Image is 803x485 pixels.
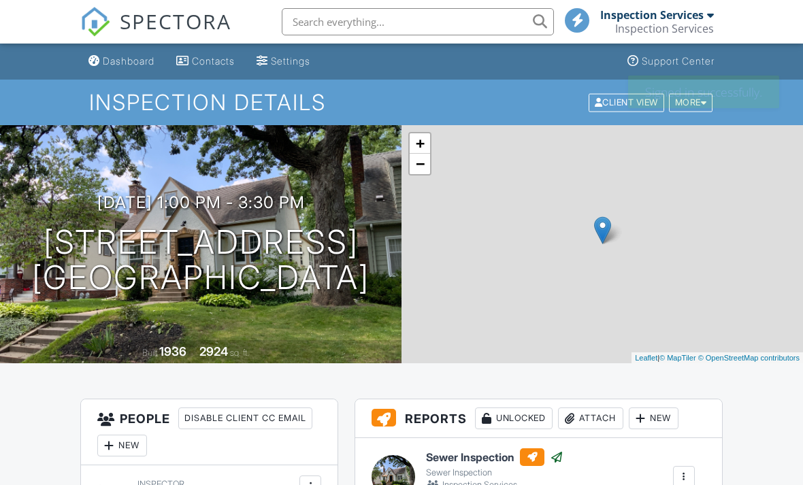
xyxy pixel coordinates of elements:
[83,49,160,74] a: Dashboard
[410,154,430,174] a: Zoom out
[669,93,713,112] div: More
[97,193,305,212] h3: [DATE] 1:00 pm - 3:30 pm
[282,8,554,35] input: Search everything...
[32,224,370,297] h1: [STREET_ADDRESS] [GEOGRAPHIC_DATA]
[632,352,803,364] div: |
[628,76,779,108] div: Signed in successfully.
[587,97,668,107] a: Client View
[426,467,563,478] div: Sewer Inspection
[81,399,338,465] h3: People
[120,7,231,35] span: SPECTORA
[698,354,800,362] a: © OpenStreetMap contributors
[80,7,110,37] img: The Best Home Inspection Software - Spectora
[589,93,664,112] div: Client View
[171,49,240,74] a: Contacts
[199,344,228,358] div: 2924
[192,55,235,67] div: Contacts
[410,133,430,154] a: Zoom in
[271,55,310,67] div: Settings
[629,407,678,429] div: New
[230,348,249,358] span: sq. ft.
[659,354,696,362] a: © MapTiler
[89,90,714,114] h1: Inspection Details
[142,348,157,358] span: Built
[103,55,154,67] div: Dashboard
[558,407,623,429] div: Attach
[635,354,657,362] a: Leaflet
[600,8,704,22] div: Inspection Services
[97,435,147,456] div: New
[355,399,722,438] h3: Reports
[178,407,312,429] div: Disable Client CC Email
[426,448,563,466] h6: Sewer Inspection
[251,49,316,74] a: Settings
[622,49,720,74] a: Support Center
[615,22,714,35] div: Inspection Services
[80,18,231,47] a: SPECTORA
[159,344,186,358] div: 1936
[475,407,553,429] div: Unlocked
